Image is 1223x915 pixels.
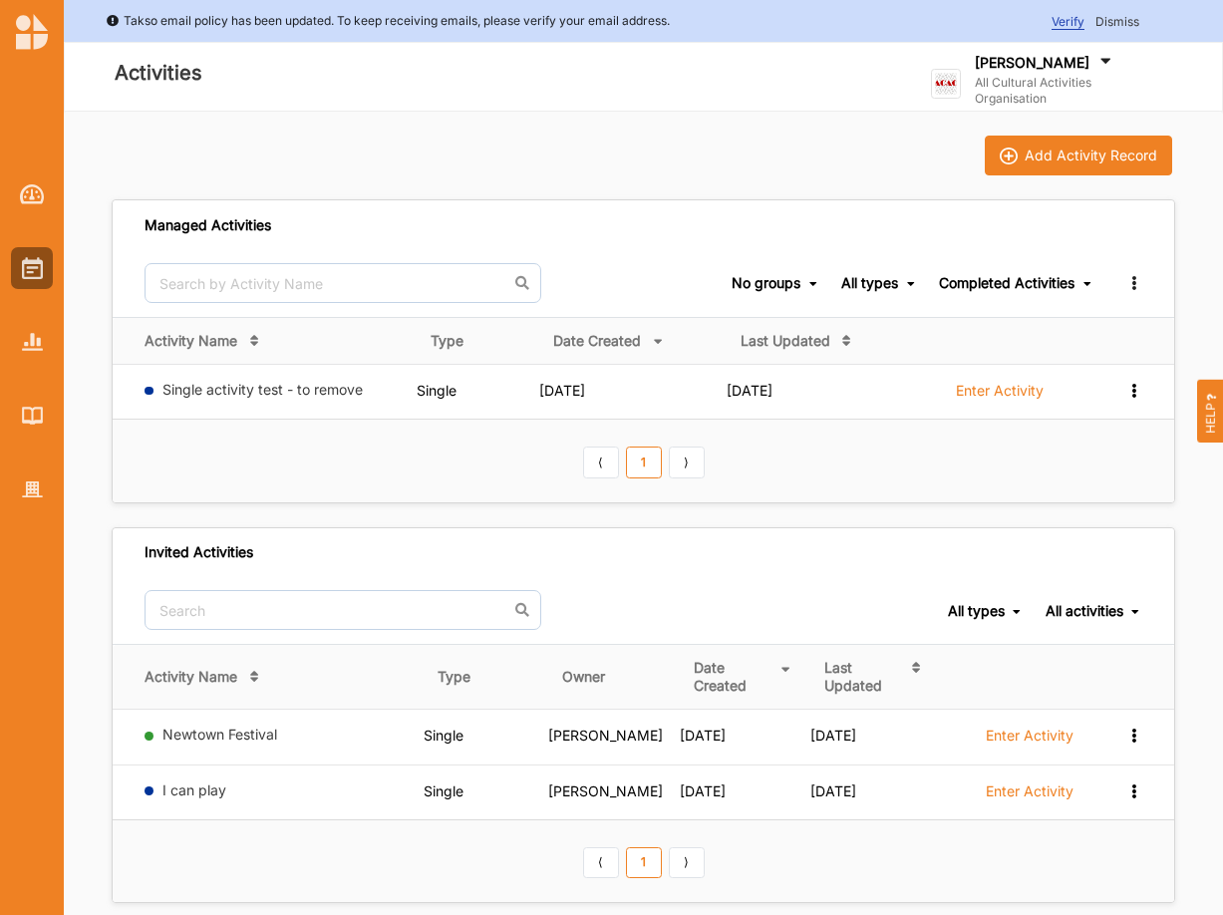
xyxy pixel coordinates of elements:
a: Dashboard [11,173,53,215]
button: iconAdd Activity Record [985,136,1172,175]
span: Single [424,727,463,744]
div: Last Updated [824,659,901,695]
label: Enter Activity [986,782,1073,800]
span: Single [417,382,457,399]
div: Completed Activities [939,274,1074,292]
div: Invited Activities [145,543,253,561]
div: Last Updated [741,332,830,350]
label: Activities [115,57,202,90]
div: All activities [1046,602,1123,620]
span: [DATE] [810,782,856,799]
span: Single [424,782,463,799]
a: 1 [626,847,662,879]
a: Activities [11,247,53,289]
label: [PERSON_NAME] [975,54,1089,72]
div: No groups [732,274,800,292]
a: Library [11,395,53,437]
div: Add Activity Record [1025,147,1157,164]
span: [DATE] [810,727,856,744]
input: Search by Activity Name [145,263,541,303]
img: Library [22,407,43,424]
div: All types [841,274,898,292]
th: Type [417,318,539,365]
label: Enter Activity [986,727,1073,745]
span: [DATE] [680,782,726,799]
label: All Cultural Activities Organisation [975,75,1165,107]
span: [PERSON_NAME] [548,782,663,799]
div: Activity Name [145,332,237,350]
th: Type [424,645,549,710]
span: [DATE] [727,382,772,399]
a: I can play [162,781,226,798]
div: Managed Activities [145,216,271,234]
a: Next item [669,847,705,879]
img: Activities [22,257,43,279]
a: Enter Activity [956,381,1044,411]
img: logo [16,14,48,50]
a: 1 [626,447,662,478]
a: Enter Activity [986,781,1073,811]
div: Takso email policy has been updated. To keep receiving emails, please verify your email address. [106,11,670,31]
div: Activity Name [145,668,237,686]
span: Verify [1052,14,1084,30]
div: All types [948,602,1005,620]
img: icon [1000,148,1018,165]
img: Organisation [22,481,43,498]
a: Newtown Festival [162,726,277,743]
span: [PERSON_NAME] [548,727,663,744]
a: Enter Activity [986,726,1073,756]
a: Next item [669,447,705,478]
span: [DATE] [539,382,585,399]
a: Previous item [583,447,619,478]
div: Pagination Navigation [579,444,708,477]
div: Date Created [553,332,641,350]
a: Reports [11,321,53,363]
input: Search [145,590,541,630]
a: Previous item [583,847,619,879]
label: Enter Activity [956,382,1044,400]
img: Dashboard [20,184,45,204]
div: Pagination Navigation [579,844,708,878]
th: Owner [548,645,680,710]
a: Single activity test - to remove [162,381,363,398]
div: Date Created [694,659,769,695]
a: Organisation [11,468,53,510]
img: Reports [22,333,43,350]
span: [DATE] [680,727,726,744]
span: Dismiss [1095,14,1139,29]
img: logo [931,69,962,100]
